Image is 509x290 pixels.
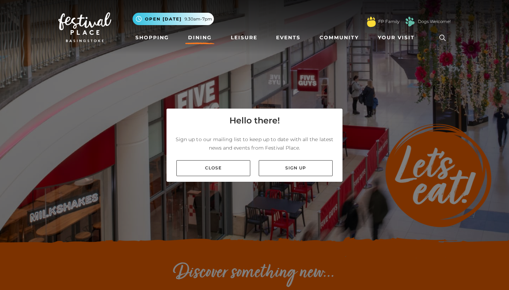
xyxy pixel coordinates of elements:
a: FP Family [378,18,399,25]
a: Dining [185,31,215,44]
span: Your Visit [378,34,415,41]
img: Festival Place Logo [58,12,111,42]
p: Sign up to our mailing list to keep up to date with all the latest news and events from Festival ... [172,135,337,152]
h4: Hello there! [229,114,280,127]
a: Community [317,31,362,44]
a: Your Visit [375,31,421,44]
a: Dogs Welcome! [418,18,451,25]
a: Sign up [259,160,333,176]
span: Open [DATE] [145,16,182,22]
a: Leisure [228,31,260,44]
a: Shopping [133,31,172,44]
a: Events [273,31,303,44]
a: Close [176,160,250,176]
span: 9.30am-7pm [185,16,212,22]
button: Open [DATE] 9.30am-7pm [133,13,214,25]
